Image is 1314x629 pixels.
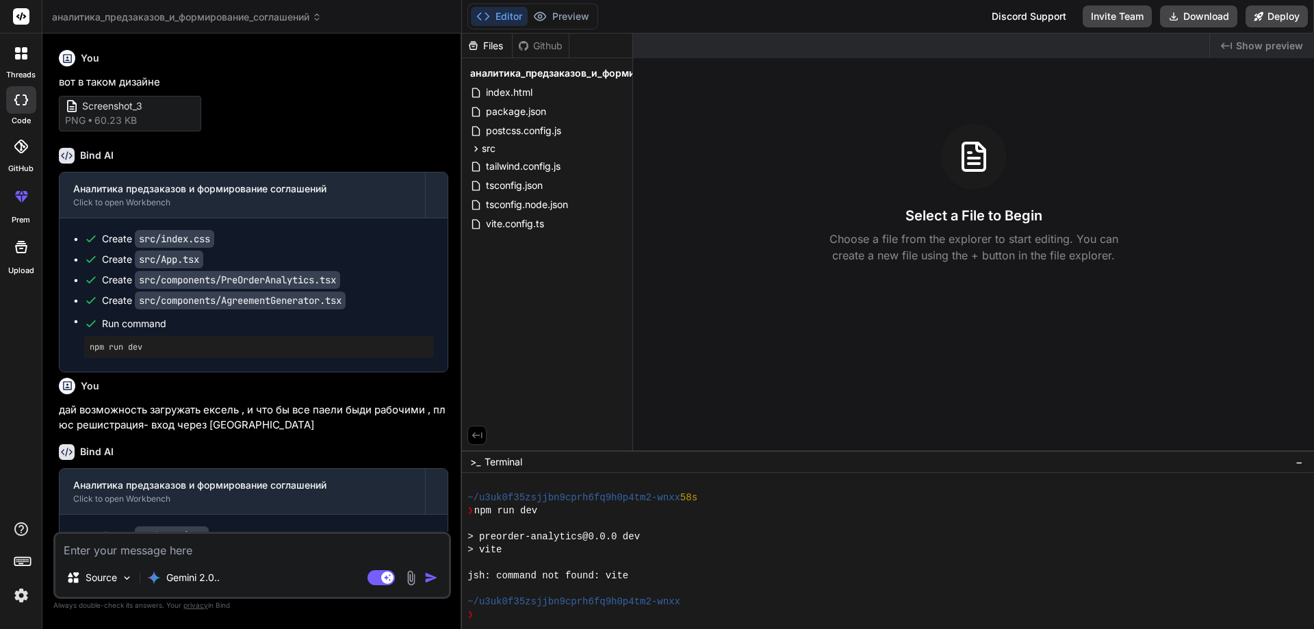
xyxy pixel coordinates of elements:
label: prem [12,214,30,226]
button: Editor [471,7,528,26]
span: ❯ [467,608,474,621]
img: icon [424,571,438,585]
div: Create [102,253,203,266]
span: ❯ [467,504,474,517]
button: Аналитика предзаказов и формирование соглашенийClick to open Workbench [60,469,425,514]
p: Gemini 2.0.. [166,571,220,585]
h6: Bind AI [80,149,114,162]
div: Github [513,39,569,53]
img: Gemini 2.0 flash [147,571,161,585]
p: вот в таком дизайне [59,75,448,90]
p: Source [86,571,117,585]
span: Run command [102,317,434,331]
div: Create [102,273,340,287]
code: package.json [135,526,209,544]
span: tsconfig.json [485,177,544,194]
code: src/components/PreOrderAnalytics.tsx [135,271,340,289]
div: Аналитика предзаказов и формирование соглашений [73,182,411,196]
label: threads [6,69,36,81]
p: дай возможность загружать ексель , и что бы все паели быди рабочими , плюс решистрация- вход чере... [59,402,448,433]
span: > vite [467,543,502,556]
div: Create [102,528,209,542]
span: jsh: command not found: vite [467,569,628,582]
span: Screenshot_3 [82,99,192,114]
span: Show preview [1236,39,1303,53]
span: 58s [680,491,697,504]
span: src [482,142,495,155]
span: Terminal [485,455,522,469]
span: − [1296,455,1303,469]
span: package.json [485,103,547,120]
label: code [12,115,31,127]
img: Pick Models [121,572,133,584]
div: Аналитика предзаказов и формирование соглашений [73,478,411,492]
img: attachment [403,570,419,586]
button: Аналитика предзаказов и формирование соглашенийClick to open Workbench [60,172,425,218]
img: settings [10,584,33,607]
div: Create [102,232,214,246]
span: npm run dev [474,504,537,517]
span: png [65,114,86,127]
pre: npm run dev [90,342,428,352]
code: src/App.tsx [135,251,203,268]
label: Upload [8,265,34,277]
span: ~/u3uk0f35zsjjbn9cprh6fq9h0p4tm2-wnxx [467,595,680,608]
button: Deploy [1246,5,1308,27]
span: tsconfig.node.json [485,196,569,213]
span: index.html [485,84,534,101]
span: postcss.config.js [485,123,563,139]
button: Invite Team [1083,5,1152,27]
span: ~/u3uk0f35zsjjbn9cprh6fq9h0p4tm2-wnxx [467,491,680,504]
div: Files [462,39,512,53]
p: Choose a file from the explorer to start editing. You can create a new file using the + button in... [821,231,1127,264]
div: Create [102,294,346,307]
h6: Bind AI [80,445,114,459]
span: > preorder-analytics@0.0.0 dev [467,530,640,543]
code: src/index.css [135,230,214,248]
div: Discord Support [983,5,1074,27]
span: vite.config.ts [485,216,545,232]
h6: You [81,51,99,65]
label: GitHub [8,163,34,175]
button: − [1293,451,1306,473]
h3: Select a File to Begin [905,206,1042,225]
span: аналитика_предзаказов_и_формирование_соглашений [52,10,322,24]
span: аналитика_предзаказов_и_формирование_соглашений [470,66,740,80]
div: Click to open Workbench [73,493,411,504]
h6: You [81,379,99,393]
button: Download [1160,5,1237,27]
code: src/components/AgreementGenerator.tsx [135,292,346,309]
div: Click to open Workbench [73,197,411,208]
span: >_ [470,455,480,469]
p: Always double-check its answers. Your in Bind [53,599,451,612]
span: tailwind.config.js [485,158,562,175]
span: 60.23 KB [94,114,137,127]
button: Preview [528,7,595,26]
span: privacy [183,601,208,609]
